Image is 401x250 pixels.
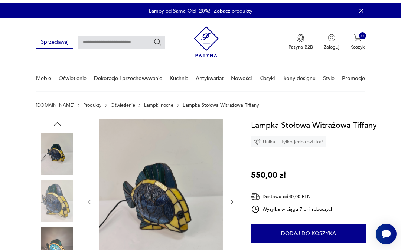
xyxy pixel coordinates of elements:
button: Patyna B2B [288,31,313,47]
a: [DOMAIN_NAME] [36,99,74,104]
img: Ikona dostawy [251,189,260,198]
a: Klasyki [259,62,275,88]
button: 0Koszyk [350,31,365,47]
button: Zaloguj [324,31,339,47]
div: Unikat - tylko jedna sztuka! [251,133,326,144]
img: Ikona medalu [297,31,304,39]
a: Antykwariat [196,62,224,88]
img: Patyna - sklep z meblami i dekoracjami vintage [194,20,219,56]
div: Wysyłka w ciągu 7 dni roboczych [251,201,333,210]
div: Dostawa od 40,00 PLN [251,189,333,198]
a: Kuchnia [170,62,188,88]
a: Sprzedawaj [36,37,73,41]
iframe: Smartsupp widget button [376,220,397,241]
a: Oświetlenie [59,62,87,88]
p: Lampka Stołowa Witrażowa Tiffany [183,99,259,104]
img: Ikona diamentu [254,135,261,142]
button: Dodaj do koszyka [251,221,366,240]
img: Ikonka użytkownika [328,31,335,38]
p: Lampy od Same Old -20%! [149,4,211,11]
a: Lampki nocne [144,99,173,104]
a: Dekoracje i przechowywanie [94,62,162,88]
a: Ikona medaluPatyna B2B [288,31,313,47]
a: Produkty [83,99,101,104]
a: Style [323,62,335,88]
a: Zobacz produkty [214,4,252,11]
a: Nowości [231,62,252,88]
a: Ikony designu [282,62,316,88]
p: Koszyk [350,40,365,47]
a: Promocje [342,62,365,88]
p: 550,00 zł [251,166,286,178]
div: 0 [359,29,366,36]
a: Meble [36,62,51,88]
h1: Lampka Stołowa Witrażowa Tiffany [251,116,377,128]
p: Patyna B2B [288,40,313,47]
img: Zdjęcie produktu Lampka Stołowa Witrażowa Tiffany [36,176,78,219]
button: Szukaj [153,35,162,43]
p: Zaloguj [324,40,339,47]
a: Oświetlenie [111,99,135,104]
button: Sprzedawaj [36,33,73,45]
img: Ikona koszyka [354,31,361,38]
img: Zdjęcie produktu Lampka Stołowa Witrażowa Tiffany [36,129,78,171]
